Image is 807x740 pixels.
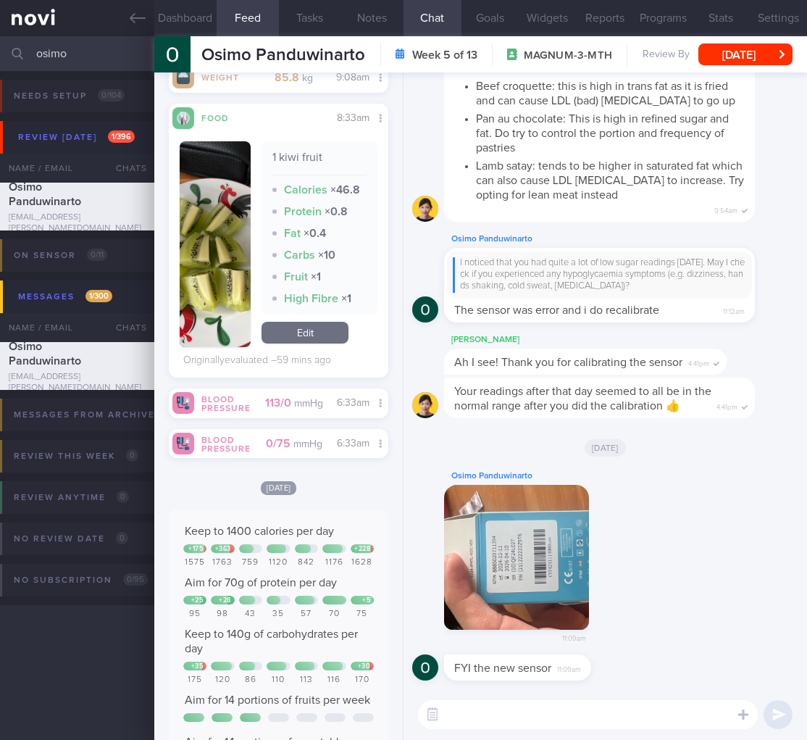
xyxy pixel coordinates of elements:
div: Review [DATE] [14,128,138,147]
div: I noticed that you had quite a lot of low sugar readings [DATE]. May I check if you experienced a... [453,257,746,293]
div: Review this week [10,446,142,466]
span: Aim for 14 portions of fruits per week [185,694,370,706]
span: 0 [116,532,128,544]
div: Chats [96,313,154,342]
div: On sensor [10,246,111,265]
strong: × 10 [318,249,335,261]
div: 170 [351,675,374,686]
span: Aim for 70g of protein per day [185,577,337,589]
strong: 113 / 0 [265,397,291,409]
div: 70 [322,609,346,620]
strong: Protein [284,206,322,217]
div: + 363 [215,545,231,553]
span: 9:08am [336,72,369,83]
small: mmHg [293,439,322,449]
span: 11:09am [557,661,581,675]
span: 4:41pm [688,355,709,369]
div: 1120 [267,557,290,568]
div: + 25 [191,596,204,604]
span: 11:09am [562,630,586,644]
div: 75 [351,609,374,620]
span: Review By [643,49,690,62]
div: Chats [96,154,154,183]
strong: × 0.4 [304,228,326,239]
small: mmHg [294,399,323,409]
span: 8:33am [337,113,369,123]
div: Weight [194,70,252,83]
span: 0 [126,449,138,462]
small: kg [302,73,313,83]
span: 0 [117,491,129,503]
div: 110 [267,675,290,686]
div: No subscription [10,570,151,590]
span: 6:33am [337,398,369,408]
div: Food [194,111,252,123]
img: Photo by Osimo Panduwinarto [444,485,589,630]
div: 759 [239,557,262,568]
div: Needs setup [10,86,128,106]
span: 0 / 104 [98,89,125,101]
span: 6:33am [337,438,369,449]
div: + 30 [358,662,371,670]
button: [DATE] [698,43,793,65]
strong: × 1 [311,271,321,283]
span: [DATE] [261,481,297,495]
div: + 28 [219,596,231,604]
span: 9:54am [714,202,737,216]
div: Blood pressure [194,436,252,454]
strong: Fat [284,228,301,239]
li: Pan au chocolate: This is high in refined sugar and fat. Do try to control the portion and freque... [476,108,745,155]
div: 95 [183,609,206,620]
div: Originally evaluated – 59 mins ago [183,354,331,367]
div: [EMAIL_ADDRESS][PERSON_NAME][DOMAIN_NAME] [9,372,146,394]
span: 1 / 300 [85,290,112,302]
div: Review anytime [10,488,133,507]
div: 1628 [351,557,374,568]
strong: Calories [284,184,327,196]
span: The sensor was error and i do recalibrate [454,304,659,316]
div: [EMAIL_ADDRESS][PERSON_NAME][DOMAIN_NAME] [9,212,146,234]
div: 86 [239,675,262,686]
div: + 175 [188,545,203,553]
div: 1575 [183,557,206,568]
span: FYI the new sensor [454,662,551,674]
strong: Carbs [284,249,315,261]
div: 57 [295,609,318,620]
div: Osimo Panduwinarto [444,467,632,485]
span: MAGNUM-3-MTH [524,49,612,63]
strong: High Fibre [284,293,338,304]
div: [PERSON_NAME] [444,331,770,349]
span: 11:12am [723,303,745,317]
div: + 228 [354,545,370,553]
div: 120 [211,675,234,686]
a: Edit [262,322,348,344]
div: + 35 [191,662,204,670]
span: 0 / 11 [87,249,107,261]
span: Osimo Panduwinarto [201,46,365,64]
div: 1176 [322,557,346,568]
div: Osimo Panduwinarto [444,230,798,248]
div: 1763 [211,557,234,568]
strong: × 1 [341,293,351,304]
strong: Week 5 of 13 [412,48,477,62]
span: 0 / 95 [123,573,148,586]
img: 1 kiwi fruit [180,141,251,347]
strong: × 46.8 [330,184,360,196]
div: Messages [14,287,116,307]
strong: 0 / 75 [266,438,290,449]
div: No review date [10,529,132,549]
div: 98 [211,609,234,620]
li: Beef croquette: this is high in trans fat as it is fried and can cause LDL (bad) [MEDICAL_DATA] t... [476,75,745,108]
div: 842 [295,557,318,568]
div: + 5 [362,596,370,604]
div: 1 kiwi fruit [272,150,367,175]
span: Osimo Panduwinarto [9,341,81,367]
span: [DATE] [585,439,626,457]
div: Messages from Archived [10,405,197,425]
span: Keep to 140g of carbohydrates per day [185,628,358,654]
div: 35 [267,609,290,620]
span: 1 / 396 [108,130,135,143]
div: 43 [239,609,262,620]
div: 113 [295,675,318,686]
strong: 85.8 [275,72,299,83]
